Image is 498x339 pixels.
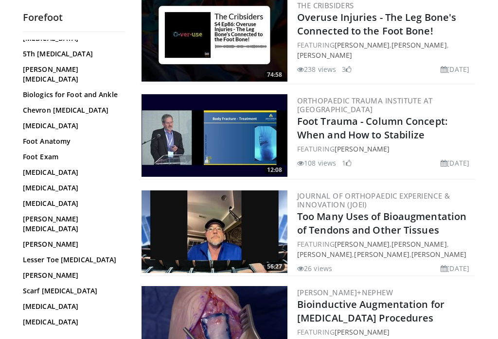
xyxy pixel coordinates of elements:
[297,115,447,141] a: Foot Trauma - Column Concept: When and How to Stabilize
[441,158,469,168] li: [DATE]
[23,183,120,193] a: [MEDICAL_DATA]
[23,239,120,249] a: [PERSON_NAME]
[23,121,120,131] a: [MEDICAL_DATA]
[23,65,120,84] a: [PERSON_NAME][MEDICAL_DATA]
[297,263,332,273] li: 26 views
[411,250,466,259] a: [PERSON_NAME]
[335,144,390,153] a: [PERSON_NAME]
[335,327,390,337] a: [PERSON_NAME]
[342,64,352,74] li: 3
[297,40,473,60] div: FEATURING , ,
[264,70,285,79] span: 74:58
[23,49,120,59] a: 5Th [MEDICAL_DATA]
[23,152,120,162] a: Foot Exam
[23,90,120,100] a: Biologics for Foot and Ankle
[23,317,120,327] a: [MEDICAL_DATA]
[297,210,466,237] a: Too Many Uses of Bioaugmentation of Tendons and Other Tissues
[297,327,473,337] div: FEATURING
[441,263,469,273] li: [DATE]
[297,239,473,259] div: FEATURING , , , ,
[297,64,336,74] li: 238 views
[297,11,456,37] a: Overuse Injuries - The Leg Bone's Connected to the Foot Bone!
[391,239,446,249] a: [PERSON_NAME]
[297,158,336,168] li: 108 views
[23,11,125,24] h2: Forefoot
[297,288,393,297] a: [PERSON_NAME]+Nephew
[23,214,120,234] a: [PERSON_NAME][MEDICAL_DATA]
[142,94,287,177] img: 46d06173-cd18-422c-a84f-522e98266e09.300x170_q85_crop-smart_upscale.jpg
[23,271,120,280] a: [PERSON_NAME]
[142,190,287,273] a: 56:27
[391,40,446,50] a: [PERSON_NAME]
[297,51,352,60] a: [PERSON_NAME]
[297,191,450,209] a: Journal of Orthopaedic Experience & Innovation (JOEI)
[441,64,469,74] li: [DATE]
[297,96,432,114] a: Orthopaedic Trauma Institute at [GEOGRAPHIC_DATA]
[342,158,352,168] li: 1
[23,286,120,296] a: Scarf [MEDICAL_DATA]
[297,298,445,324] a: Bioinductive Augmentation for [MEDICAL_DATA] Procedures
[23,302,120,311] a: [MEDICAL_DATA]
[335,40,390,50] a: [PERSON_NAME]
[264,166,285,174] span: 12:08
[335,239,390,249] a: [PERSON_NAME]
[142,190,287,273] img: 35007cce-4d13-49b3-9500-88e298836dcb.300x170_q85_crop-smart_upscale.jpg
[297,144,473,154] div: FEATURING
[23,105,120,115] a: Chevron [MEDICAL_DATA]
[23,255,120,265] a: Lesser Toe [MEDICAL_DATA]
[23,168,120,177] a: [MEDICAL_DATA]
[297,0,354,10] a: The Cribsiders
[142,94,287,177] a: 12:08
[23,136,120,146] a: Foot Anatomy
[264,262,285,271] span: 56:27
[297,250,352,259] a: [PERSON_NAME]
[354,250,409,259] a: [PERSON_NAME]
[23,199,120,208] a: [MEDICAL_DATA]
